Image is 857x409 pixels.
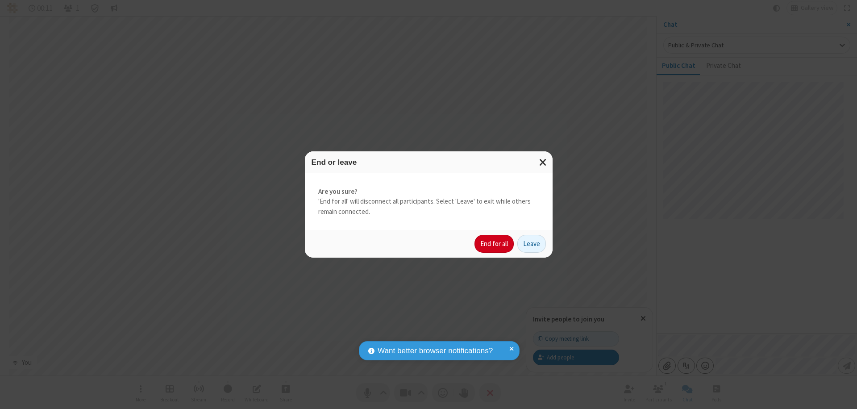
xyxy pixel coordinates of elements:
button: Close modal [534,151,553,173]
strong: Are you sure? [318,187,539,197]
div: 'End for all' will disconnect all participants. Select 'Leave' to exit while others remain connec... [305,173,553,230]
button: Leave [517,235,546,253]
span: Want better browser notifications? [378,345,493,357]
button: End for all [474,235,514,253]
h3: End or leave [312,158,546,167]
